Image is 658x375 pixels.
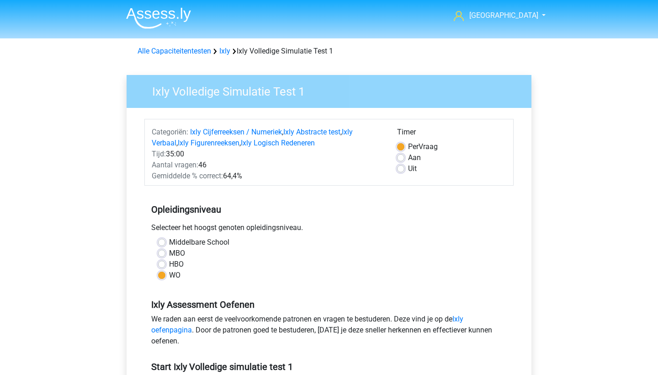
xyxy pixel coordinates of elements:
[169,237,229,248] label: Middelbare School
[219,47,230,55] a: Ixly
[283,128,340,136] a: Ixly Abstracte test
[241,139,315,147] a: Ixly Logisch Redeneren
[145,171,390,182] div: 64,4%
[169,259,184,270] label: HBO
[145,160,390,171] div: 46
[169,248,185,259] label: MBO
[151,361,507,372] h5: Start Ixly Volledige simulatie test 1
[134,46,524,57] div: Ixly Volledige Simulatie Test 1
[152,128,188,136] span: Categoriën:
[151,200,507,219] h5: Opleidingsniveau
[450,10,539,21] a: [GEOGRAPHIC_DATA]
[145,149,390,160] div: 35:00
[408,163,417,174] label: Uit
[408,152,421,163] label: Aan
[151,299,507,310] h5: Ixly Assessment Oefenen
[141,81,525,99] h3: Ixly Volledige Simulatie Test 1
[178,139,239,147] a: Ixly Figurenreeksen
[152,150,166,158] span: Tijd:
[144,314,514,350] div: We raden aan eerst de veelvoorkomende patronen en vragen te bestuderen. Deze vind je op de . Door...
[144,222,514,237] div: Selecteer het hoogst genoten opleidingsniveau.
[145,127,390,149] div: , , , ,
[408,141,438,152] label: Vraag
[152,171,223,180] span: Gemiddelde % correct:
[126,7,191,29] img: Assessly
[469,11,538,20] span: [GEOGRAPHIC_DATA]
[138,47,211,55] a: Alle Capaciteitentesten
[190,128,282,136] a: Ixly Cijferreeksen / Numeriek
[169,270,180,281] label: WO
[397,127,506,141] div: Timer
[408,142,419,151] span: Per
[152,161,198,169] span: Aantal vragen:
